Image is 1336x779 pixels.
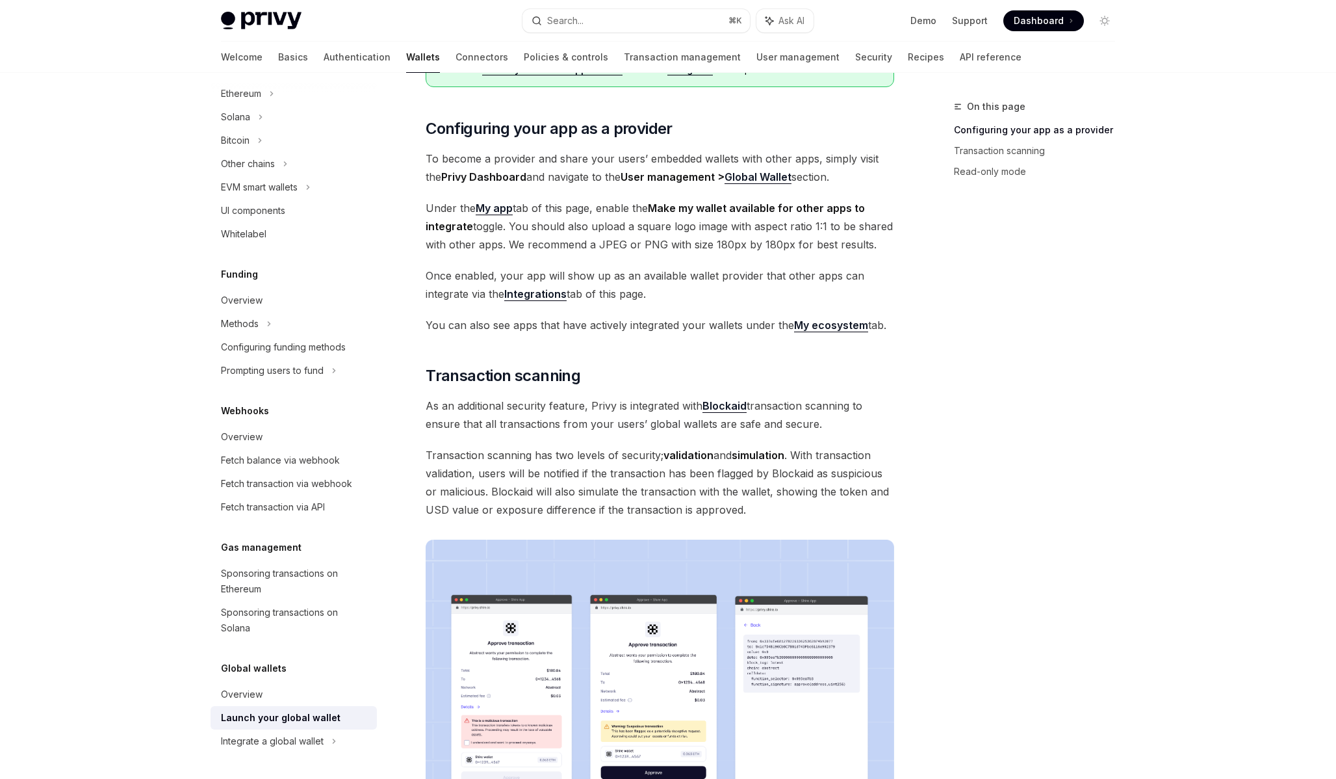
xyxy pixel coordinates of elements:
span: You can also see apps that have actively integrated your wallets under the tab. [426,316,894,334]
div: Search... [547,13,584,29]
span: Configuring your app as a provider [426,118,673,139]
a: Integrations [504,287,567,301]
a: My app [476,202,513,215]
span: Dashboard [1014,14,1064,27]
img: light logo [221,12,302,30]
div: Sponsoring transactions on Solana [221,605,369,636]
div: Fetch transaction via webhook [221,476,352,492]
strong: simulation [732,449,784,462]
a: Read-only mode [954,161,1125,182]
div: Launch your global wallet [221,710,340,726]
div: Ethereum [221,86,261,101]
a: this guide [667,64,713,75]
a: Sponsoring transactions on Solana [211,601,377,640]
span: To become a provider and share your users’ embedded wallets with other apps, simply visit the and... [426,150,894,186]
a: Fetch transaction via API [211,495,377,519]
div: EVM smart wallets [221,179,298,195]
strong: Make my wallet available for other apps to integrate [426,202,865,233]
div: Overview [221,293,263,308]
a: Transaction scanning [954,140,1125,161]
span: Transaction scanning has two levels of security; and . With transaction validation, users will be... [426,446,894,519]
div: Sponsoring transactions on Ethereum [221,566,369,597]
button: Search...⌘K [522,9,750,33]
div: Prompting users to fund [221,363,324,378]
a: Whitelabel [211,222,377,246]
a: Wallets [406,42,440,73]
div: Configuring funding methods [221,339,346,355]
h5: Webhooks [221,403,269,419]
a: Global Wallet [725,170,791,184]
strong: validation [663,449,713,462]
a: security for cross-app wallets [482,64,623,75]
div: Bitcoin [221,133,250,148]
a: Support [952,14,988,27]
span: Under the tab of this page, enable the toggle. You should also upload a square logo image with as... [426,199,894,254]
a: Basics [278,42,308,73]
span: Transaction scanning [426,365,580,386]
a: API reference [960,42,1021,73]
a: Launch your global wallet [211,706,377,730]
a: Policies & controls [524,42,608,73]
a: My ecosystem [794,319,868,332]
span: Once enabled, your app will show up as an available wallet provider that other apps can integrate... [426,267,894,303]
div: UI components [221,203,285,218]
div: Solana [221,109,250,125]
span: ⌘ K [728,16,742,26]
a: Configuring your app as a provider [954,120,1125,140]
strong: Integrations [504,287,567,300]
div: Integrate a global wallet [221,733,324,749]
a: Authentication [324,42,391,73]
span: Ask AI [778,14,804,27]
div: Other chains [221,156,275,172]
a: Dashboard [1003,10,1084,31]
h5: Global wallets [221,661,287,676]
button: Toggle dark mode [1094,10,1115,31]
a: Overview [211,425,377,449]
a: Sponsoring transactions on Ethereum [211,562,377,601]
a: Transaction management [624,42,741,73]
div: Methods [221,316,259,332]
button: Ask AI [756,9,814,33]
a: Demo [910,14,936,27]
h5: Gas management [221,540,302,555]
a: Welcome [221,42,263,73]
a: Recipes [908,42,944,73]
div: Fetch balance via webhook [221,453,340,468]
span: On this page [967,99,1025,114]
a: Overview [211,289,377,312]
div: Fetch transaction via API [221,499,325,515]
a: Fetch balance via webhook [211,449,377,472]
div: Overview [221,687,263,702]
a: UI components [211,199,377,222]
a: Overview [211,683,377,706]
span: As an additional security feature, Privy is integrated with transaction scanning to ensure that a... [426,397,894,433]
strong: User management > [621,170,791,184]
a: Configuring funding methods [211,336,377,359]
h5: Funding [221,267,258,282]
div: Whitelabel [221,226,266,242]
a: Blockaid [702,399,747,413]
strong: Privy Dashboard [441,170,526,183]
a: Security [855,42,892,73]
a: User management [756,42,840,73]
a: Fetch transaction via webhook [211,472,377,495]
div: Overview [221,429,263,445]
a: Connectors [456,42,508,73]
